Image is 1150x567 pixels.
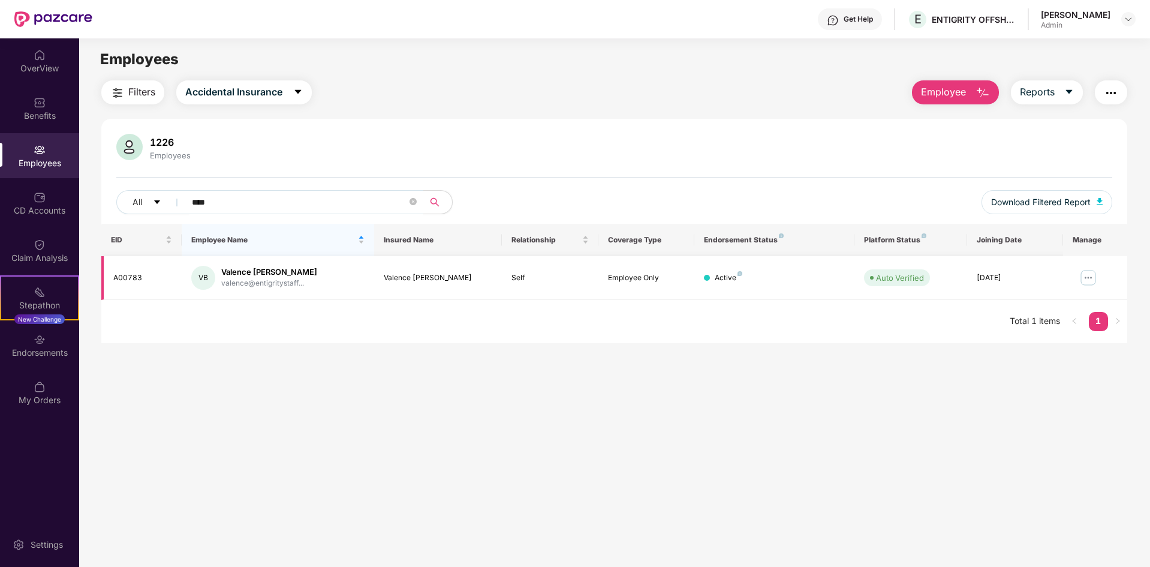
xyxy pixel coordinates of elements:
[191,266,215,290] div: VB
[293,87,303,98] span: caret-down
[991,196,1091,209] span: Download Filtered Report
[423,197,446,207] span: search
[864,235,957,245] div: Platform Status
[922,233,926,238] img: svg+xml;base64,PHN2ZyB4bWxucz0iaHR0cDovL3d3dy53My5vcmcvMjAwMC9zdmciIHdpZHRoPSI4IiBoZWlnaHQ9IjgiIH...
[1064,87,1074,98] span: caret-down
[976,86,990,100] img: svg+xml;base64,PHN2ZyB4bWxucz0iaHR0cDovL3d3dy53My5vcmcvMjAwMC9zdmciIHhtbG5zOnhsaW5rPSJodHRwOi8vd3...
[876,272,924,284] div: Auto Verified
[1011,80,1083,104] button: Reportscaret-down
[147,136,193,148] div: 1226
[116,134,143,160] img: svg+xml;base64,PHN2ZyB4bWxucz0iaHR0cDovL3d3dy53My5vcmcvMjAwMC9zdmciIHhtbG5zOnhsaW5rPSJodHRwOi8vd3...
[511,235,579,245] span: Relationship
[113,272,172,284] div: A00783
[14,314,65,324] div: New Challenge
[27,539,67,551] div: Settings
[1,299,78,311] div: Stepathon
[133,196,142,209] span: All
[1089,312,1108,331] li: 1
[1071,317,1078,325] span: left
[715,272,742,284] div: Active
[34,286,46,298] img: svg+xml;base64,PHN2ZyB4bWxucz0iaHR0cDovL3d3dy53My5vcmcvMjAwMC9zdmciIHdpZHRoPSIyMSIgaGVpZ2h0PSIyMC...
[101,224,182,256] th: EID
[921,85,966,100] span: Employee
[34,191,46,203] img: svg+xml;base64,PHN2ZyBpZD0iQ0RfQWNjb3VudHMiIGRhdGEtbmFtZT0iQ0QgQWNjb3VudHMiIHhtbG5zPSJodHRwOi8vd3...
[511,272,588,284] div: Self
[110,86,125,100] img: svg+xml;base64,PHN2ZyB4bWxucz0iaHR0cDovL3d3dy53My5vcmcvMjAwMC9zdmciIHdpZHRoPSIyNCIgaGVpZ2h0PSIyNC...
[1079,268,1098,287] img: manageButton
[827,14,839,26] img: svg+xml;base64,PHN2ZyBpZD0iSGVscC0zMngzMiIgeG1sbnM9Imh0dHA6Ly93d3cudzMub3JnLzIwMDAvc3ZnIiB3aWR0aD...
[34,144,46,156] img: svg+xml;base64,PHN2ZyBpZD0iRW1wbG95ZWVzIiB4bWxucz0iaHR0cDovL3d3dy53My5vcmcvMjAwMC9zdmciIHdpZHRoPS...
[116,190,189,214] button: Allcaret-down
[977,272,1053,284] div: [DATE]
[153,198,161,208] span: caret-down
[1124,14,1133,24] img: svg+xml;base64,PHN2ZyBpZD0iRHJvcGRvd24tMzJ4MzIiIHhtbG5zPSJodHRwOi8vd3d3LnczLm9yZy8yMDAwL3N2ZyIgd2...
[147,151,193,160] div: Employees
[932,14,1016,25] div: ENTIGRITY OFFSHORE SERVICES LLP
[34,239,46,251] img: svg+xml;base64,PHN2ZyBpZD0iQ2xhaW0iIHhtbG5zPSJodHRwOi8vd3d3LnczLm9yZy8yMDAwL3N2ZyIgd2lkdGg9IjIwIi...
[34,97,46,109] img: svg+xml;base64,PHN2ZyBpZD0iQmVuZWZpdHMiIHhtbG5zPSJodHRwOi8vd3d3LnczLm9yZy8yMDAwL3N2ZyIgd2lkdGg9Ij...
[374,224,502,256] th: Insured Name
[221,266,317,278] div: Valence [PERSON_NAME]
[423,190,453,214] button: search
[34,381,46,393] img: svg+xml;base64,PHN2ZyBpZD0iTXlfT3JkZXJzIiBkYXRhLW5hbWU9Ik15IE9yZGVycyIgeG1sbnM9Imh0dHA6Ly93d3cudz...
[779,233,784,238] img: svg+xml;base64,PHN2ZyB4bWxucz0iaHR0cDovL3d3dy53My5vcmcvMjAwMC9zdmciIHdpZHRoPSI4IiBoZWlnaHQ9IjgiIH...
[34,49,46,61] img: svg+xml;base64,PHN2ZyBpZD0iSG9tZSIgeG1sbnM9Imh0dHA6Ly93d3cudzMub3JnLzIwMDAvc3ZnIiB3aWR0aD0iMjAiIG...
[844,14,873,24] div: Get Help
[967,224,1063,256] th: Joining Date
[13,539,25,551] img: svg+xml;base64,PHN2ZyBpZD0iU2V0dGluZy0yMHgyMCIgeG1sbnM9Imh0dHA6Ly93d3cudzMub3JnLzIwMDAvc3ZnIiB3aW...
[704,235,845,245] div: Endorsement Status
[410,198,417,205] span: close-circle
[1065,312,1084,331] li: Previous Page
[111,235,163,245] span: EID
[101,80,164,104] button: Filters
[1108,312,1127,331] button: right
[914,12,922,26] span: E
[128,85,155,100] span: Filters
[410,197,417,208] span: close-circle
[14,11,92,27] img: New Pazcare Logo
[176,80,312,104] button: Accidental Insurancecaret-down
[737,271,742,276] img: svg+xml;base64,PHN2ZyB4bWxucz0iaHR0cDovL3d3dy53My5vcmcvMjAwMC9zdmciIHdpZHRoPSI4IiBoZWlnaHQ9IjgiIH...
[1020,85,1055,100] span: Reports
[598,224,694,256] th: Coverage Type
[1097,198,1103,205] img: svg+xml;base64,PHN2ZyB4bWxucz0iaHR0cDovL3d3dy53My5vcmcvMjAwMC9zdmciIHhtbG5zOnhsaW5rPSJodHRwOi8vd3...
[912,80,999,104] button: Employee
[1089,312,1108,330] a: 1
[502,224,598,256] th: Relationship
[1104,86,1118,100] img: svg+xml;base64,PHN2ZyB4bWxucz0iaHR0cDovL3d3dy53My5vcmcvMjAwMC9zdmciIHdpZHRoPSIyNCIgaGVpZ2h0PSIyNC...
[191,235,356,245] span: Employee Name
[1108,312,1127,331] li: Next Page
[100,50,179,68] span: Employees
[1065,312,1084,331] button: left
[34,334,46,346] img: svg+xml;base64,PHN2ZyBpZD0iRW5kb3JzZW1lbnRzIiB4bWxucz0iaHR0cDovL3d3dy53My5vcmcvMjAwMC9zdmciIHdpZH...
[608,272,685,284] div: Employee Only
[1114,317,1121,325] span: right
[1010,312,1060,331] li: Total 1 items
[185,85,282,100] span: Accidental Insurance
[221,278,317,289] div: valence@entigritystaff...
[982,190,1112,214] button: Download Filtered Report
[1063,224,1127,256] th: Manage
[1041,9,1110,20] div: [PERSON_NAME]
[384,272,493,284] div: Valence [PERSON_NAME]
[1041,20,1110,30] div: Admin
